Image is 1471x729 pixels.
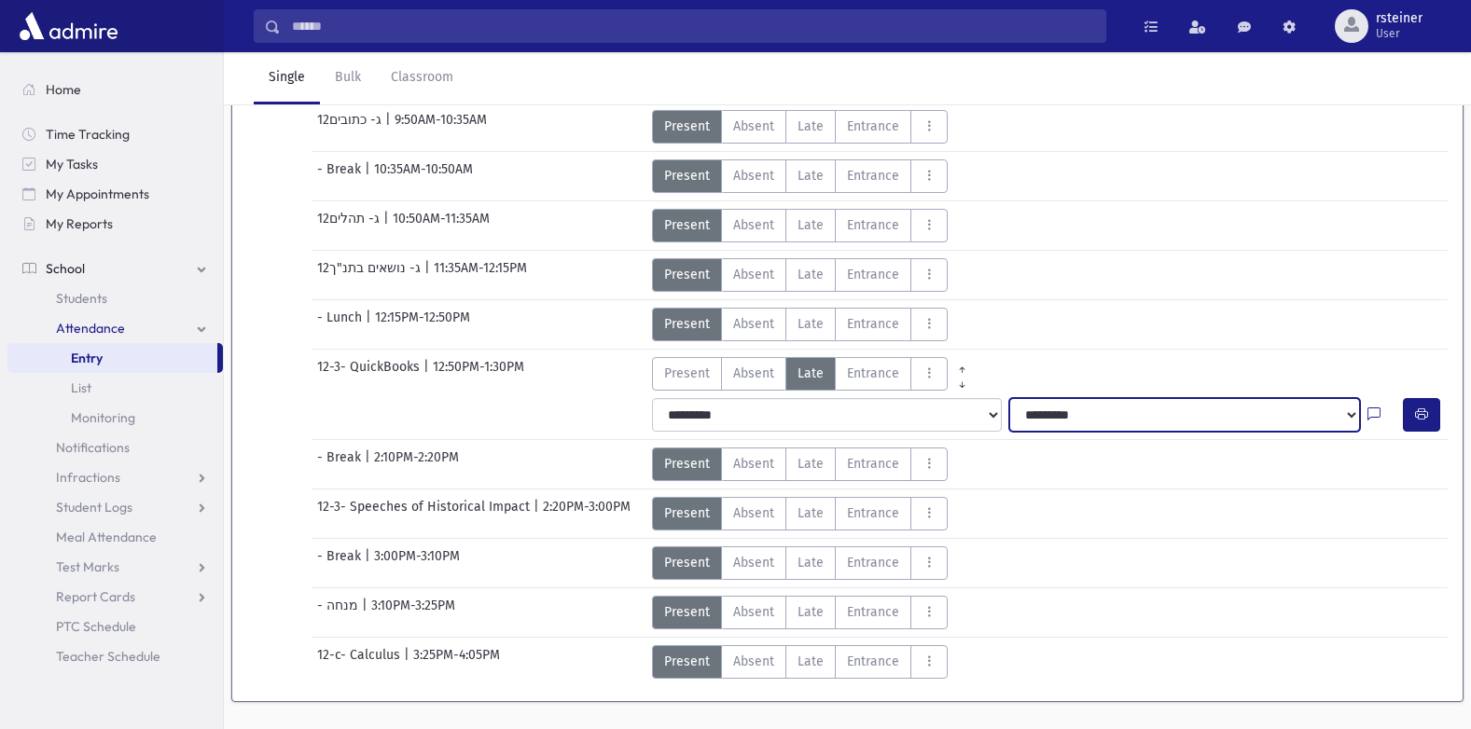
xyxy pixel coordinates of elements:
a: Home [7,75,223,104]
span: Home [46,81,81,98]
a: All Later [948,372,977,387]
a: All Prior [948,357,977,372]
span: Entrance [847,503,899,523]
a: Attendance [7,313,223,343]
a: PTC Schedule [7,612,223,641]
span: Absent [733,265,774,284]
a: Classroom [376,52,468,104]
a: Monitoring [7,403,223,433]
span: | [385,110,395,144]
span: 3:25PM-4:05PM [413,645,500,679]
span: My Appointments [46,186,149,202]
a: Students [7,283,223,313]
span: 11:35AM-12:15PM [434,258,527,292]
span: Entrance [847,454,899,474]
span: Present [664,602,710,622]
span: | [366,308,375,341]
span: - מנחה [317,596,362,629]
span: Entrance [847,602,899,622]
span: Entrance [847,117,899,136]
div: AttTypes [652,546,948,580]
a: Report Cards [7,582,223,612]
span: Late [798,602,824,622]
a: List [7,373,223,403]
span: | [423,357,433,391]
span: - Break [317,546,365,580]
span: Teacher Schedule [56,648,160,665]
span: Present [664,265,710,284]
a: My Tasks [7,149,223,179]
span: 12:50PM-1:30PM [433,357,524,391]
span: Infractions [56,469,120,486]
span: PTC Schedule [56,618,136,635]
span: 12ג- תהלים [317,209,383,242]
span: 3:00PM-3:10PM [374,546,460,580]
span: | [383,209,393,242]
div: AttTypes [652,497,948,530]
span: | [534,497,543,530]
span: Students [56,290,107,307]
span: Monitoring [71,409,135,426]
span: Late [798,117,824,136]
span: 2:10PM-2:20PM [374,447,459,481]
span: Entrance [847,553,899,572]
span: Absent [733,215,774,235]
span: Late [798,652,824,671]
span: Late [798,215,824,235]
span: - Break [317,447,365,481]
span: | [365,546,374,580]
a: My Reports [7,209,223,239]
span: Entrance [847,215,899,235]
span: Absent [733,454,774,474]
a: Bulk [320,52,376,104]
span: Late [798,265,824,284]
span: 12ג- נושאים בתנ"ך [317,258,424,292]
span: 3:10PM-3:25PM [371,596,455,629]
span: Entry [71,350,103,366]
span: Entrance [847,314,899,334]
span: rsteiner [1376,11,1422,26]
span: | [365,447,374,481]
span: Meal Attendance [56,529,157,545]
div: AttTypes [652,159,948,193]
span: Entrance [847,265,899,284]
span: Entrance [847,166,899,186]
span: 12ג- כתובים [317,110,385,144]
span: Present [664,652,710,671]
span: Absent [733,503,774,523]
div: AttTypes [652,357,977,391]
span: Late [798,503,824,523]
span: | [424,258,434,292]
span: Absent [733,602,774,622]
span: Absent [733,364,774,383]
span: Late [798,364,824,383]
span: School [46,260,85,277]
span: Student Logs [56,499,132,516]
span: Absent [733,314,774,334]
span: | [365,159,374,193]
img: AdmirePro [15,7,122,45]
span: Absent [733,117,774,136]
span: Late [798,454,824,474]
span: Entrance [847,364,899,383]
a: Time Tracking [7,119,223,149]
a: Student Logs [7,492,223,522]
span: Absent [733,166,774,186]
span: Attendance [56,320,125,337]
span: Time Tracking [46,126,130,143]
span: Present [664,454,710,474]
span: 12-c- Calculus [317,645,404,679]
a: School [7,254,223,283]
div: AttTypes [652,308,948,341]
input: Search [281,9,1105,43]
a: Infractions [7,462,223,492]
span: 12:15PM-12:50PM [375,308,470,341]
span: Late [798,314,824,334]
a: Test Marks [7,552,223,582]
span: Present [664,364,710,383]
div: AttTypes [652,258,948,292]
span: My Tasks [46,156,98,172]
span: Present [664,166,710,186]
span: List [71,379,91,396]
span: 2:20PM-3:00PM [543,497,631,530]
